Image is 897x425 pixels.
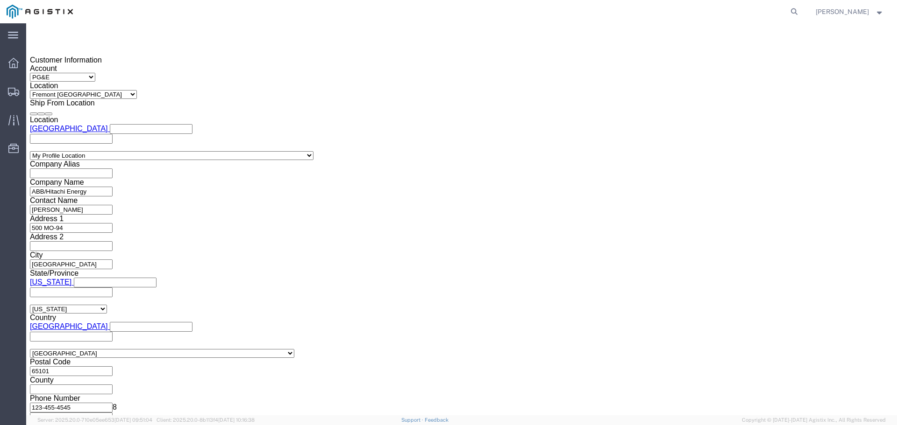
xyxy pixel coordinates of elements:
span: Server: 2025.20.0-710e05ee653 [37,417,152,423]
img: logo [7,5,73,19]
a: Feedback [425,417,448,423]
span: [DATE] 10:16:38 [218,417,255,423]
span: Client: 2025.20.0-8b113f4 [157,417,255,423]
span: [DATE] 09:51:04 [114,417,152,423]
iframe: FS Legacy Container [26,23,897,415]
span: Emma Alvis [816,7,869,17]
button: [PERSON_NAME] [815,6,884,17]
span: Copyright © [DATE]-[DATE] Agistix Inc., All Rights Reserved [742,416,886,424]
a: Support [401,417,425,423]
